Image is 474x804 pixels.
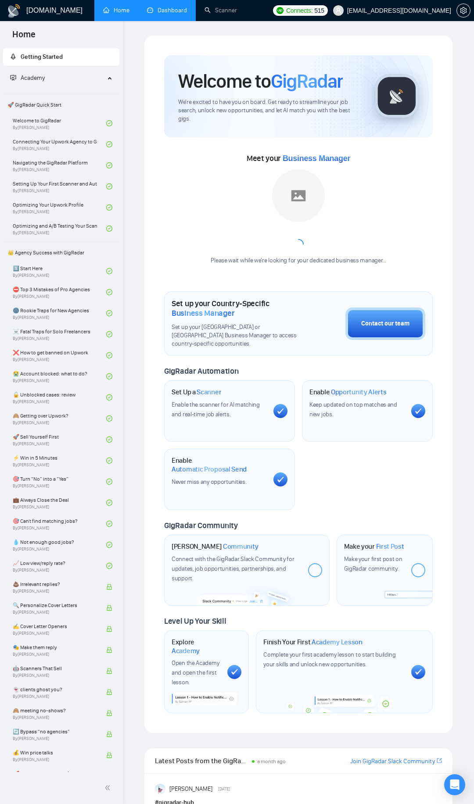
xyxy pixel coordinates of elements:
[456,7,470,14] a: setting
[106,415,112,422] span: check-circle
[345,307,425,340] button: Contact our team
[276,7,284,14] img: upwork-logo.png
[103,7,129,14] a: homeHome
[13,261,106,281] a: 1️⃣ Start HereBy[PERSON_NAME]
[172,323,302,348] span: Set up your [GEOGRAPHIC_DATA] or [GEOGRAPHIC_DATA] Business Manager to access country-specific op...
[172,465,247,474] span: Automatic Proposal Send
[344,542,404,551] h1: Make your
[106,436,112,443] span: check-circle
[172,542,259,551] h1: [PERSON_NAME]
[13,346,106,365] a: ❌ How to get banned on UpworkBy[PERSON_NAME]
[13,198,106,217] a: Optimizing Your Upwork ProfileBy[PERSON_NAME]
[344,555,402,572] span: Make your first post on GigRadar community.
[457,7,470,14] span: setting
[13,580,97,589] span: 💩 Irrelevant replies?
[106,752,112,758] span: lock
[283,695,406,713] img: academy-bg.png
[13,156,106,175] a: Navigating the GigRadar PlatformBy[PERSON_NAME]
[172,299,302,318] h1: Set up your Country-Specific
[314,6,324,15] span: 515
[375,74,419,118] img: gigradar-logo.png
[106,689,112,695] span: lock
[13,367,106,386] a: 😭 Account blocked: what to do?By[PERSON_NAME]
[13,325,106,344] a: ☠️ Fatal Traps for Solo FreelancersBy[PERSON_NAME]
[263,638,362,647] h1: Finish Your First
[106,626,112,632] span: lock
[106,204,112,211] span: check-circle
[155,784,165,794] img: Anisuzzaman Khan
[178,98,361,123] span: We're excited to have you on board. Get ready to streamline your job search, unlock new opportuni...
[13,652,97,657] span: By [PERSON_NAME]
[13,727,97,736] span: 🔄 Bypass “no agencies”
[106,141,112,147] span: check-circle
[205,7,237,14] a: searchScanner
[13,664,97,673] span: 🤖 Scanners That Sell
[13,622,97,631] span: ✍️ Cover Letter Openers
[104,783,113,792] span: double-left
[456,4,470,18] button: setting
[218,785,230,793] span: [DATE]
[106,120,112,126] span: check-circle
[13,514,106,533] a: 🎯 Can't find matching jobs?By[PERSON_NAME]
[106,605,112,611] span: lock
[21,53,63,61] span: Getting Started
[21,74,45,82] span: Academy
[106,289,112,295] span: check-circle
[13,430,106,449] a: 🚀 Sell Yourself FirstBy[PERSON_NAME]
[172,388,221,397] h1: Set Up a
[13,409,106,428] a: 🙈 Getting over Upwork?By[PERSON_NAME]
[312,638,363,647] span: Academy Lesson
[437,757,442,765] a: export
[13,493,106,512] a: 💼 Always Close the DealBy[PERSON_NAME]
[172,659,219,686] span: Open the Academy and open the first lesson.
[178,69,343,93] h1: Welcome to
[13,601,97,610] span: 🔍 Personalize Cover Letters
[13,114,106,133] a: Welcome to GigRadarBy[PERSON_NAME]
[106,183,112,189] span: check-circle
[106,457,112,464] span: check-circle
[13,610,97,615] span: By [PERSON_NAME]
[444,774,465,795] div: Open Intercom Messenger
[10,54,16,60] span: rocket
[13,304,106,323] a: 🌚 Rookie Traps for New AgenciesBy[PERSON_NAME]
[13,748,97,757] span: 💰 Win price talks
[106,542,112,548] span: check-circle
[155,755,249,766] span: Latest Posts from the GigRadar Community
[164,521,238,530] span: GigRadar Community
[13,177,106,196] a: Setting Up Your First Scanner and Auto-BidderBy[PERSON_NAME]
[13,135,106,154] a: Connecting Your Upwork Agency to GigRadarBy[PERSON_NAME]
[335,7,341,14] span: user
[271,69,343,93] span: GigRadar
[384,591,432,598] img: firstpost-bg.png
[247,154,350,163] span: Meet your
[13,706,97,715] span: 🙈 meeting no-shows?
[106,710,112,716] span: lock
[4,96,118,114] span: 🚀 GigRadar Quick Start
[13,685,97,694] span: 👻 clients ghost you?
[106,647,112,653] span: lock
[437,757,442,764] span: export
[10,75,16,81] span: fund-projection-screen
[13,673,97,678] span: By [PERSON_NAME]
[172,555,294,582] span: Connect with the GigRadar Slack Community for updates, job opportunities, partnerships, and support.
[13,535,106,554] a: 💧 Not enough good jobs?By[PERSON_NAME]
[13,631,97,636] span: By [PERSON_NAME]
[376,542,404,551] span: First Post
[13,643,97,652] span: 🎭 Make them reply
[13,757,97,762] span: By [PERSON_NAME]
[164,366,238,376] span: GigRadar Automation
[205,257,391,265] div: Please wait while we're looking for your dedicated business manager...
[283,154,350,163] span: Business Manager
[263,651,395,668] span: Complete your first academy lesson to start building your skills and unlock new opportunities.
[331,388,387,397] span: Opportunity Alerts
[106,584,112,590] span: lock
[272,169,325,222] img: placeholder.png
[106,225,112,232] span: check-circle
[286,6,312,15] span: Connects:
[3,48,119,66] li: Getting Started
[106,668,112,674] span: lock
[106,521,112,527] span: check-circle
[223,542,259,551] span: Community
[13,736,97,741] span: By [PERSON_NAME]
[106,331,112,337] span: check-circle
